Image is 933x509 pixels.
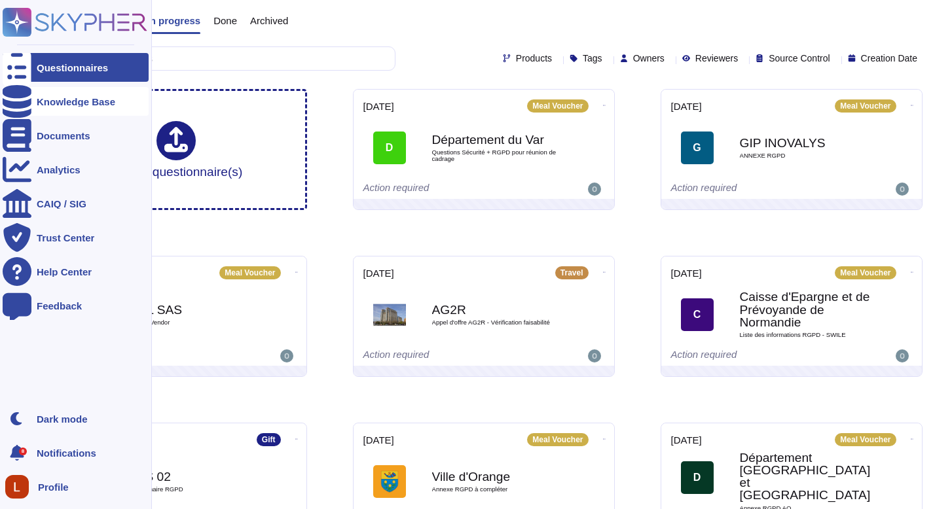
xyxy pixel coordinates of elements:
span: [DATE] [671,268,702,278]
div: Meal Voucher [835,433,896,446]
div: Analytics [37,165,81,175]
a: CAIQ / SIG [3,189,149,218]
span: ANNEXE RGPD [740,152,871,159]
b: GIP INOVALYS [740,137,871,149]
span: Questions Sécurité + RGPD pour réunion de cadrage [432,149,563,162]
div: Knowledge Base [37,97,115,107]
div: Action required [363,349,524,362]
div: Meal Voucher [527,99,588,113]
b: Département du Var [432,133,563,146]
span: [DATE] [363,435,394,445]
div: Dark mode [37,414,88,424]
div: Trust Center [37,233,94,243]
span: Owners [633,54,665,63]
span: Appel d'offre AG2R - Vérification faisabilité [432,319,563,326]
img: user [896,349,909,362]
span: [DATE] [363,101,394,111]
div: Questionnaires [37,63,108,73]
span: Done [213,16,237,26]
span: Products [516,54,552,63]
button: user [3,472,38,501]
div: Feedback [37,301,82,311]
div: CAIQ / SIG [37,199,86,209]
span: [DATE] [671,435,702,445]
span: In progress [147,16,200,26]
span: Questionnaire RGPD [124,486,255,493]
a: Questionnaires [3,53,149,82]
div: Action required [671,349,832,362]
a: Trust Center [3,223,149,252]
span: Annexe RGPD à compléter [432,486,563,493]
b: Département [GEOGRAPHIC_DATA] et [GEOGRAPHIC_DATA] [740,451,871,502]
div: Documents [37,131,90,141]
a: Feedback [3,291,149,320]
div: Meal Voucher [219,266,280,279]
div: D [681,461,714,494]
div: Action required [671,183,832,196]
span: Notifications [37,448,96,458]
div: Meal Voucher [835,99,896,113]
input: Search by keywords [52,47,395,70]
div: Meal Voucher [527,433,588,446]
span: Creation Date [861,54,917,63]
div: Meal Voucher [835,266,896,279]
a: Analytics [3,155,149,184]
a: Help Center [3,257,149,286]
a: Documents [3,121,149,150]
div: Gift [257,433,281,446]
b: PALL SAS [124,304,255,316]
div: 8 [19,448,27,455]
div: Action required [363,183,524,196]
span: [DATE] [363,268,394,278]
div: D [373,132,406,164]
b: Caisse d'Epargne et de Prévoyande de Normandie [740,290,871,328]
img: user [5,475,29,499]
b: Ville d'Orange [432,470,563,483]
span: Reviewers [695,54,738,63]
span: Source Control [769,54,830,63]
div: Upload questionnaire(s) [109,121,243,178]
span: Tags [583,54,602,63]
div: Help Center [37,267,92,277]
span: Danaher Vendor [124,319,255,326]
span: Liste des informations RGPD - SWILE [740,332,871,338]
b: SDIS 02 [124,470,255,483]
span: Archived [250,16,288,26]
div: G [681,132,714,164]
img: user [588,349,601,362]
div: Travel [555,266,589,279]
span: Profile [38,482,69,492]
img: Logo [373,298,406,331]
img: user [280,349,293,362]
img: user [896,183,909,196]
a: Knowledge Base [3,87,149,116]
img: Logo [373,465,406,498]
div: C [681,298,714,331]
img: user [588,183,601,196]
span: [DATE] [671,101,702,111]
b: AG2R [432,304,563,316]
